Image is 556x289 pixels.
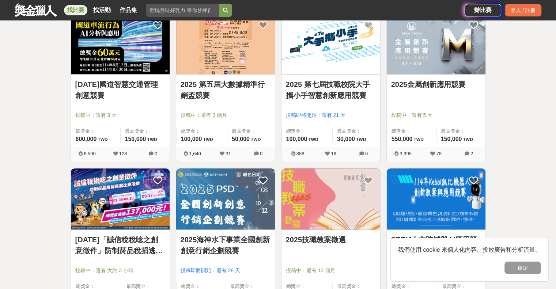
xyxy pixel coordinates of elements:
[98,137,107,142] span: TWD
[441,136,462,142] span: 150,000
[203,137,213,142] span: TWD
[436,151,441,156] span: 78
[286,136,307,142] span: 100,000
[181,234,271,256] a: 2025海神水下事業全國創新創意行銷企劃競賽
[281,168,380,229] img: Cover Image
[441,128,481,135] span: 最高獎金：
[387,168,485,230] a: Cover Image
[117,5,140,15] a: 作品集
[391,234,481,256] a: STEM人文跨域與AI應用競賽—[DATE]Kebbi凱比機器人創新教案與應用競賽
[391,111,481,119] span: 投稿中：還有 5 天
[75,234,165,256] a: [DATE]「誠信稅稅唸之創意徵件」防制菸品稅捐逃漏比賽活動
[125,128,165,135] span: 最高獎金：
[365,151,368,156] span: 0
[260,151,262,156] span: 0
[391,79,481,90] a: 2025金屬創新應用競賽
[413,137,423,142] span: TWD
[176,168,275,229] img: Cover Image
[286,128,328,135] span: 總獎金：
[286,79,376,101] a: 2025 第七屆技職校院大手攜小手智慧創新應用競賽
[155,151,157,156] span: 0
[387,168,485,229] img: Cover Image
[400,151,412,156] span: 3,995
[232,128,271,135] span: 最高獎金：
[75,79,165,101] a: [DATE]國道智慧交通管理創意競賽
[387,14,485,75] img: Cover Image
[392,128,432,135] span: 總獎金：
[505,4,541,16] div: 登入 / 註冊
[470,151,473,156] span: 2
[181,267,271,274] span: 投稿即將開始：還有 28 天
[75,111,165,119] span: 投稿中：還有 3 天
[296,151,305,156] span: 888
[251,137,261,142] span: TWD
[281,168,380,230] a: Cover Image
[286,267,376,274] span: 投稿中：還有 12 個月
[71,168,170,229] img: Cover Image
[337,128,376,135] span: 最高獎金：
[176,168,275,230] a: Cover Image
[286,111,376,119] span: 投稿即將開始：還有 21 天
[281,14,380,75] img: Cover Image
[392,136,413,142] span: 550,000
[125,136,146,142] span: 150,000
[76,128,116,135] span: 總獎金：
[71,14,170,75] img: Cover Image
[71,168,170,230] a: Cover Image
[189,151,201,156] span: 1,640
[308,137,318,142] span: TWD
[504,262,541,274] button: 確定
[119,151,127,156] span: 128
[146,4,219,17] input: 翻玩臺味好乳力 等你發揮創意！
[75,267,165,274] span: 投稿中：還有 大約 3 小時
[181,79,271,101] a: 2025 第五屆大數據精準行銷盃競賽
[465,4,501,16] a: 辦比賽
[463,137,473,142] span: TWD
[232,136,250,142] span: 50,000
[147,137,157,142] span: TWD
[226,151,231,156] span: 31
[331,151,336,156] span: 16
[84,151,96,156] span: 6,500
[181,136,202,142] span: 100,000
[76,136,97,142] span: 600,000
[337,136,355,142] span: 30,000
[398,247,541,253] span: 我們使用 cookie 來個人化內容、投放廣告和分析流量。
[181,111,271,119] span: 投稿中：還有 3 個月
[90,5,114,15] a: 找活動
[64,5,87,15] a: 找比賽
[356,137,366,142] span: TWD
[176,14,275,75] img: Cover Image
[286,234,376,245] a: 2025技職教案徵選
[181,128,223,135] span: 總獎金：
